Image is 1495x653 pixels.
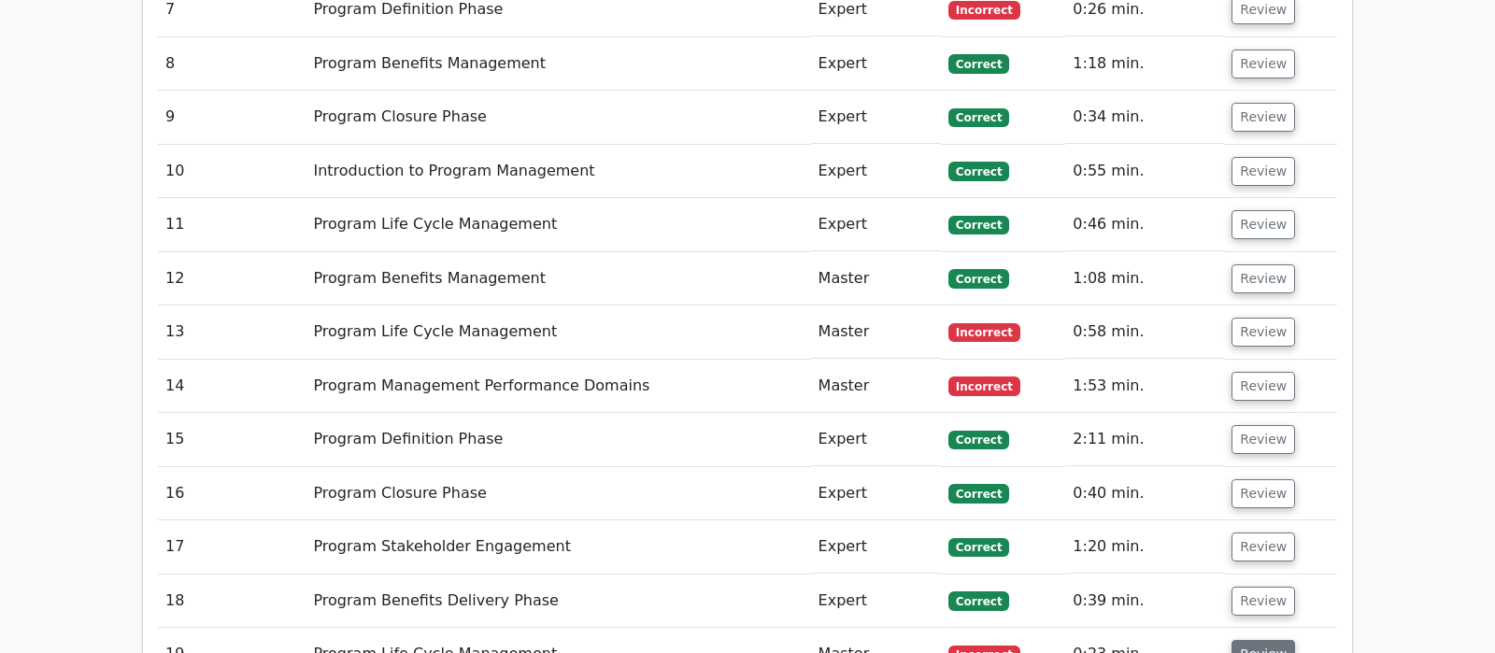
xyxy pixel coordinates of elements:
span: Incorrect [948,1,1020,20]
button: Review [1232,587,1295,616]
td: 13 [158,305,306,359]
td: 1:08 min. [1065,252,1224,305]
span: Correct [948,269,1009,288]
td: Expert [811,91,941,144]
td: 0:40 min. [1065,467,1224,520]
button: Review [1232,50,1295,78]
span: Correct [948,162,1009,180]
td: Program Definition Phase [306,413,810,466]
td: 2:11 min. [1065,413,1224,466]
td: 0:34 min. [1065,91,1224,144]
button: Review [1232,103,1295,132]
td: 18 [158,575,306,628]
td: 1:20 min. [1065,520,1224,574]
td: Expert [811,413,941,466]
td: Master [811,305,941,359]
td: Program Management Performance Domains [306,360,810,413]
td: 16 [158,467,306,520]
td: 11 [158,198,306,251]
button: Review [1232,532,1295,561]
td: Expert [811,37,941,91]
td: 1:53 min. [1065,360,1224,413]
td: Program Closure Phase [306,467,810,520]
td: Master [811,252,941,305]
td: Master [811,360,941,413]
td: 1:18 min. [1065,37,1224,91]
td: Program Stakeholder Engagement [306,520,810,574]
td: Expert [811,467,941,520]
button: Review [1232,372,1295,401]
span: Correct [948,538,1009,557]
td: Program Closure Phase [306,91,810,144]
td: Expert [811,575,941,628]
button: Review [1232,210,1295,239]
td: Expert [811,198,941,251]
button: Review [1232,425,1295,454]
td: 15 [158,413,306,466]
td: Program Benefits Delivery Phase [306,575,810,628]
td: Program Benefits Management [306,37,810,91]
button: Review [1232,157,1295,186]
button: Review [1232,479,1295,508]
span: Correct [948,108,1009,127]
td: Program Life Cycle Management [306,305,810,359]
button: Review [1232,264,1295,293]
td: Program Life Cycle Management [306,198,810,251]
td: 0:39 min. [1065,575,1224,628]
button: Review [1232,318,1295,347]
td: 9 [158,91,306,144]
td: 14 [158,360,306,413]
td: 10 [158,145,306,198]
td: Program Benefits Management [306,252,810,305]
span: Incorrect [948,376,1020,395]
span: Correct [948,591,1009,610]
td: 0:46 min. [1065,198,1224,251]
span: Correct [948,431,1009,449]
span: Correct [948,484,1009,503]
span: Incorrect [948,323,1020,342]
td: 12 [158,252,306,305]
td: Expert [811,520,941,574]
td: Expert [811,145,941,198]
td: 17 [158,520,306,574]
td: 0:58 min. [1065,305,1224,359]
td: 8 [158,37,306,91]
span: Correct [948,216,1009,234]
td: Introduction to Program Management [306,145,810,198]
td: 0:55 min. [1065,145,1224,198]
span: Correct [948,54,1009,73]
